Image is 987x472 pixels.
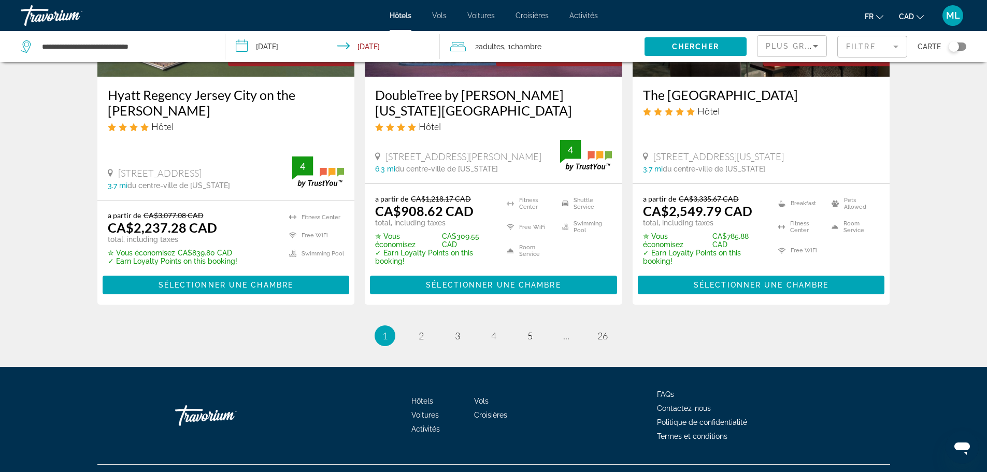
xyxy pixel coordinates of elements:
[292,160,313,173] div: 4
[375,232,439,249] span: ✮ Vous économisez
[657,432,727,440] a: Termes et conditions
[151,121,174,132] span: Hôtel
[475,39,504,54] span: 2
[643,203,752,219] ins: CA$2,549.79 CAD
[826,218,880,236] li: Room Service
[657,418,747,426] a: Politique de confidentialité
[284,211,344,224] li: Fitness Center
[766,40,818,52] mat-select: Sort by
[395,165,498,173] span: du centre-ville de [US_STATE]
[939,5,966,26] button: User Menu
[773,194,826,213] li: Breakfast
[419,121,441,132] span: Hôtel
[511,42,541,51] span: Chambre
[643,232,710,249] span: ✮ Vous économisez
[432,11,447,20] a: Vols
[103,276,350,294] button: Sélectionner une chambre
[385,151,541,162] span: [STREET_ADDRESS][PERSON_NAME]
[390,11,411,20] a: Hôtels
[643,194,676,203] span: a partir de
[597,330,608,341] span: 26
[694,281,828,289] span: Sélectionner une chambre
[108,121,345,132] div: 4 star Hotel
[826,194,880,213] li: Pets Allowed
[946,431,979,464] iframe: Bouton de lancement de la fenêtre de messagerie
[292,156,344,187] img: trustyou-badge.svg
[672,42,719,51] span: Chercher
[21,2,124,29] a: Travorium
[474,397,489,405] a: Vols
[370,278,617,289] a: Sélectionner une chambre
[440,31,645,62] button: Travelers: 2 adults, 0 children
[560,140,612,170] img: trustyou-badge.svg
[643,87,880,103] a: The [GEOGRAPHIC_DATA]
[502,241,556,260] li: Room Service
[411,425,440,433] a: Activités
[865,12,874,21] span: fr
[899,9,924,24] button: Change currency
[375,87,612,118] a: DoubleTree by [PERSON_NAME] [US_STATE][GEOGRAPHIC_DATA]
[375,194,408,203] span: a partir de
[643,105,880,117] div: 5 star Hotel
[657,390,674,398] a: FAQs
[108,87,345,118] h3: Hyatt Regency Jersey City on the [PERSON_NAME]
[159,281,293,289] span: Sélectionner une chambre
[375,219,494,227] p: total, including taxes
[108,235,237,244] p: total, including taxes
[918,39,941,54] span: Carte
[108,181,127,190] span: 3.7 mi
[502,194,556,213] li: Fitness Center
[375,249,494,265] p: ✓ Earn Loyalty Points on this booking!
[118,167,202,179] span: [STREET_ADDRESS]
[773,218,826,236] li: Fitness Center
[946,10,960,21] span: ML
[643,219,765,227] p: total, including taxes
[284,247,344,260] li: Swimming Pool
[697,105,720,117] span: Hôtel
[657,404,711,412] a: Contactez-nous
[474,411,507,419] a: Croisières
[479,42,504,51] span: Adultes
[382,330,388,341] span: 1
[643,165,663,173] span: 3.7 mi
[108,249,175,257] span: ✮ Vous économisez
[411,397,433,405] a: Hôtels
[97,325,890,346] nav: Pagination
[370,276,617,294] button: Sélectionner une chambre
[426,281,561,289] span: Sélectionner une chambre
[108,249,237,257] p: CA$839.80 CAD
[638,278,885,289] a: Sélectionner une chambre
[941,42,966,51] button: Toggle map
[502,218,556,236] li: Free WiFi
[375,203,474,219] ins: CA$908.62 CAD
[560,144,581,156] div: 4
[504,39,541,54] span: , 1
[645,37,747,56] button: Chercher
[108,257,237,265] p: ✓ Earn Loyalty Points on this booking!
[638,276,885,294] button: Sélectionner une chambre
[375,121,612,132] div: 4 star Hotel
[837,35,907,58] button: Filter
[653,151,784,162] span: [STREET_ADDRESS][US_STATE]
[467,11,495,20] a: Voitures
[108,211,141,220] span: a partir de
[773,241,826,260] li: Free WiFi
[766,42,890,50] span: Plus grandes économies
[284,229,344,242] li: Free WiFi
[411,411,439,419] a: Voitures
[865,9,883,24] button: Change language
[375,232,494,249] p: CA$309.55 CAD
[103,278,350,289] a: Sélectionner une chambre
[569,11,598,20] a: Activités
[899,12,914,21] span: CAD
